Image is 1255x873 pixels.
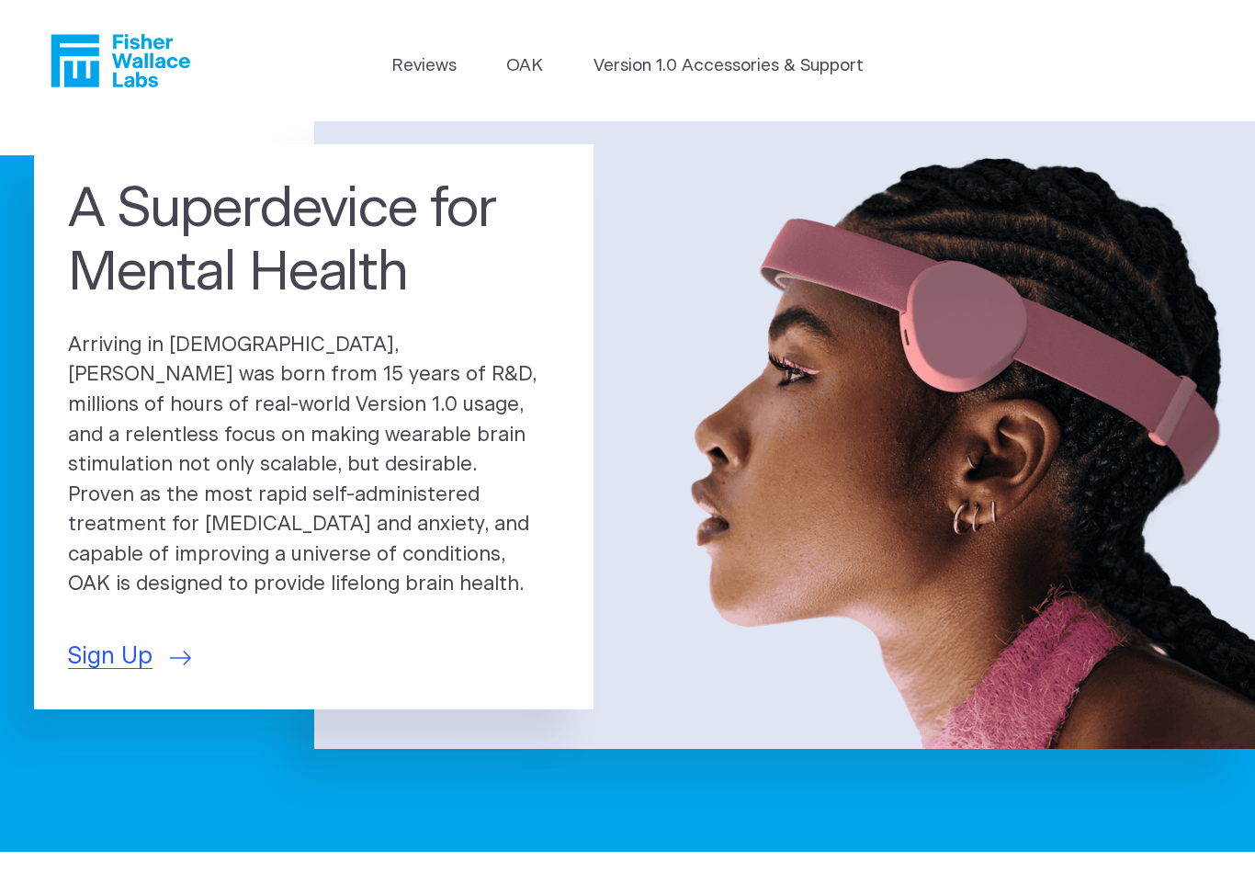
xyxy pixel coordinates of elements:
a: OAK [506,53,543,79]
p: Arriving in [DEMOGRAPHIC_DATA], [PERSON_NAME] was born from 15 years of R&D, millions of hours of... [68,331,560,600]
span: Sign Up [68,640,153,675]
a: Reviews [391,53,457,79]
a: Sign Up [68,640,191,675]
a: Version 1.0 Accessories & Support [594,53,864,79]
h1: A Superdevice for Mental Health [68,178,560,304]
a: Fisher Wallace [51,34,190,87]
